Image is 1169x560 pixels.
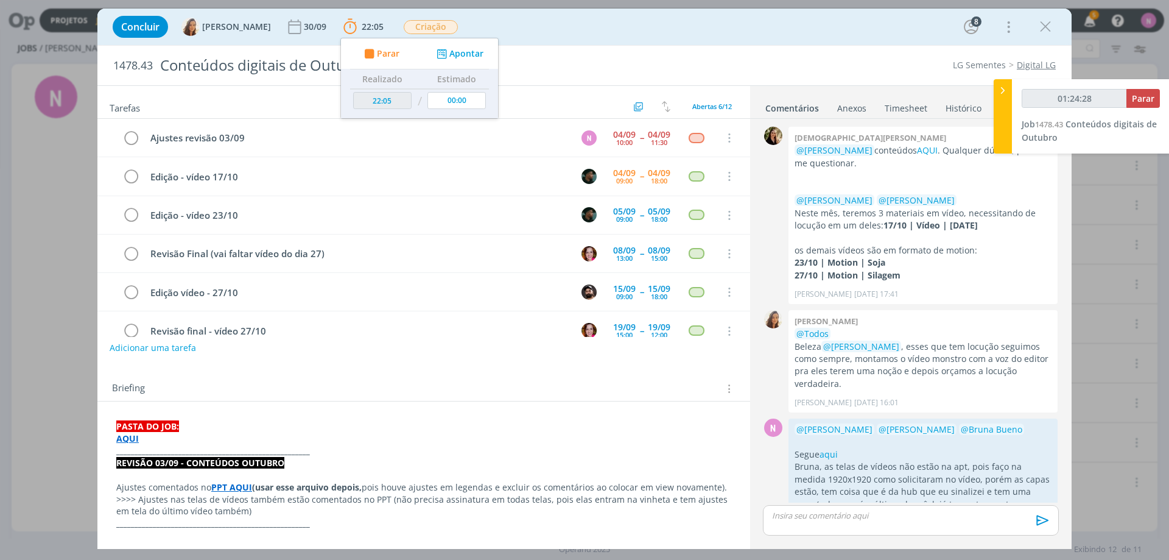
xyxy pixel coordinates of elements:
div: Revisão Final (vai faltar vídeo do dia 27) [145,246,570,261]
div: 08/09 [613,246,636,255]
div: 04/09 [613,169,636,177]
span: @[PERSON_NAME] [879,194,955,206]
div: 15/09 [648,285,670,293]
span: Tarefas [110,99,140,114]
div: Anexos [837,102,866,115]
div: 09:00 [616,177,633,184]
strong: (usar esse arquivo depois, [252,481,362,493]
strong: PASTA DO JOB: [116,420,179,432]
div: 12:00 [651,331,667,338]
span: -- [640,172,644,180]
p: conteúdos . Qualquer dúvida, pode me questionar. [795,144,1051,169]
span: Criação [404,20,458,34]
img: B [581,285,597,300]
span: Concluir [121,22,160,32]
span: -- [640,288,644,296]
span: Parar [377,49,399,58]
button: K [580,167,598,185]
button: K [580,206,598,224]
p: >>>> Ajustes nas telas de vídeos também estão comentados no PPT (não precisa assinatura em todas ... [116,494,731,518]
img: B [581,246,597,261]
span: Parar [1132,93,1154,104]
p: Bruna, as telas de vídeos não estão na apt, pois faço na medida 1920x1920 como solicitaram no víd... [795,461,1051,548]
div: Edição - vídeo 17/10 [145,169,570,185]
td: / [415,89,425,114]
span: @[PERSON_NAME] [796,194,872,206]
span: @[PERSON_NAME] [823,341,899,352]
div: 10:00 [616,139,633,146]
p: Segue [795,448,1051,461]
button: Parar [1126,89,1160,108]
span: -- [640,327,644,335]
p: Beleza , esses que tem locução seguimos como sempre, montamos o vídeo monstro com a voz do editor... [795,341,1051,391]
span: @[PERSON_NAME] [879,424,955,435]
img: K [581,207,597,222]
button: 22:05 [340,17,387,37]
div: 8 [971,16,981,27]
strong: _____________________________________________________ [116,517,310,529]
div: Edição - vídeo 23/10 [145,208,570,223]
span: -- [640,249,644,258]
b: [DEMOGRAPHIC_DATA][PERSON_NAME] [795,132,946,143]
div: dialog [97,9,1072,549]
strong: _____________________________________________________ [116,445,310,456]
p: Neste mês, teremos 3 materiais em vídeo, necessitando de locução em um deles: [795,207,1051,232]
div: 15:00 [651,255,667,261]
span: Abertas 6/12 [692,102,732,111]
div: Edição vídeo - 27/10 [145,285,570,300]
button: N [580,129,598,147]
span: -- [640,211,644,219]
button: Criação [403,19,458,35]
strong: 17/10 | Vídeo | [DATE] [883,219,978,231]
img: arrow-down-up.svg [662,101,670,112]
span: [PERSON_NAME] [202,23,271,31]
div: 04/09 [613,130,636,139]
button: V[PERSON_NAME] [181,18,271,36]
button: 8 [961,17,981,37]
div: Ajustes revisão 03/09 [145,130,570,146]
div: 30/09 [304,23,329,31]
span: [DATE] 17:41 [854,289,899,300]
span: 1478.43 [1035,119,1063,130]
div: N [764,419,782,437]
div: 15/09 [613,285,636,293]
div: 05/09 [648,207,670,216]
a: AQUI [917,144,938,156]
button: Apontar [434,48,484,60]
button: Adicionar uma tarefa [109,337,197,359]
span: @Todos [796,328,829,339]
th: Realizado [350,69,415,89]
p: Ajustes comentados no pois houve ajustes em legendas e excluir os comentários ao colocar em view ... [116,481,731,494]
a: Digital LG [1017,59,1056,71]
a: Job1478.43Conteúdos digitais de Outubro [1022,118,1157,143]
div: 04/09 [648,169,670,177]
div: 04/09 [648,130,670,139]
img: B [581,323,597,338]
p: [PERSON_NAME] [795,289,852,300]
span: -- [640,133,644,142]
a: PPT AQUI [211,481,252,493]
img: K [581,169,597,184]
button: B [580,244,598,263]
th: Estimado [424,69,489,89]
p: [PERSON_NAME] [795,397,852,408]
span: @[PERSON_NAME] [796,424,872,435]
span: [DATE] 16:01 [854,397,899,408]
a: AQUI [116,433,139,444]
b: [PERSON_NAME] [795,316,858,327]
span: @Bruna Bueno [961,424,1022,435]
span: Briefing [112,381,145,397]
a: Timesheet [884,97,928,115]
div: 15:00 [616,331,633,338]
div: 11:30 [651,139,667,146]
div: Conteúdos digitais de Outubro [155,51,658,80]
a: Histórico [945,97,982,115]
div: 08/09 [648,246,670,255]
div: Revisão final - vídeo 27/10 [145,324,570,339]
div: 09:00 [616,293,633,300]
span: Conteúdos digitais de Outubro [1022,118,1157,143]
img: V [181,18,200,36]
div: 19/09 [613,323,636,331]
strong: REVISÃO 03/09 - CONTEÚDOS OUTUBRO [116,457,284,469]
